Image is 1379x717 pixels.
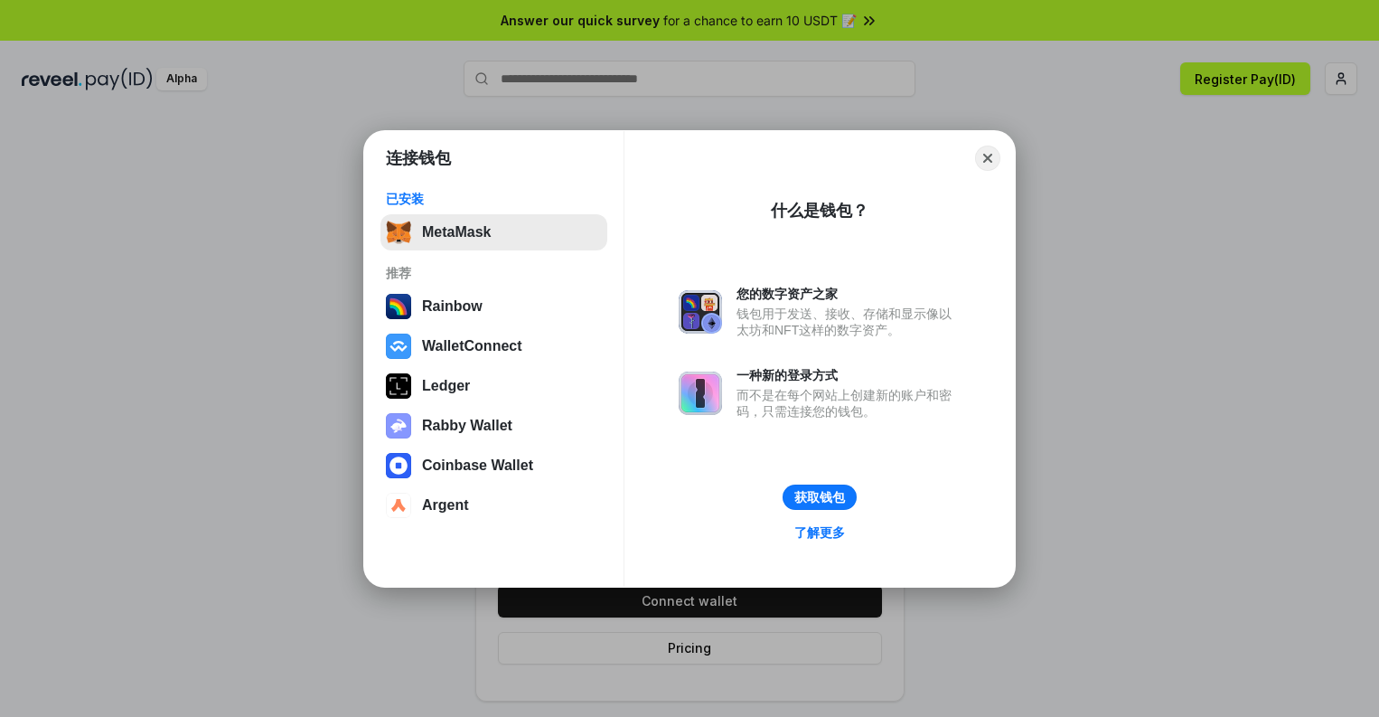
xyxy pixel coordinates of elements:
h1: 连接钱包 [386,147,451,169]
div: Coinbase Wallet [422,458,533,474]
button: Rainbow [380,288,607,325]
img: svg+xml,%3Csvg%20width%3D%2228%22%20height%3D%2228%22%20viewBox%3D%220%200%2028%2028%22%20fill%3D... [386,334,411,359]
button: Argent [380,487,607,524]
div: 一种新的登录方式 [736,367,961,383]
img: svg+xml,%3Csvg%20width%3D%2228%22%20height%3D%2228%22%20viewBox%3D%220%200%2028%2028%22%20fill%3D... [386,493,411,518]
div: 获取钱包 [794,489,845,505]
div: Ledger [422,378,470,394]
div: 推荐 [386,265,602,281]
div: 已安装 [386,191,602,207]
div: Rabby Wallet [422,418,512,434]
button: Rabby Wallet [380,408,607,444]
button: 获取钱包 [783,485,857,510]
button: Close [975,146,1000,171]
div: 钱包用于发送、接收、存储和显示像以太坊和NFT这样的数字资产。 [736,306,961,338]
div: Rainbow [422,298,483,315]
img: svg+xml,%3Csvg%20xmlns%3D%22http%3A%2F%2Fwww.w3.org%2F2000%2Fsvg%22%20fill%3D%22none%22%20viewBox... [386,413,411,439]
button: Coinbase Wallet [380,448,607,484]
img: svg+xml,%3Csvg%20width%3D%22120%22%20height%3D%22120%22%20viewBox%3D%220%200%20120%20120%22%20fil... [386,294,411,319]
img: svg+xml,%3Csvg%20xmlns%3D%22http%3A%2F%2Fwww.w3.org%2F2000%2Fsvg%22%20fill%3D%22none%22%20viewBox... [679,372,722,415]
div: 了解更多 [794,524,845,541]
a: 了解更多 [783,521,856,544]
div: Argent [422,497,469,514]
div: 什么是钱包？ [771,200,868,222]
button: WalletConnect [380,328,607,364]
img: svg+xml,%3Csvg%20fill%3D%22none%22%20height%3D%2233%22%20viewBox%3D%220%200%2035%2033%22%20width%... [386,220,411,245]
div: 您的数字资产之家 [736,286,961,302]
div: WalletConnect [422,338,522,354]
img: svg+xml,%3Csvg%20width%3D%2228%22%20height%3D%2228%22%20viewBox%3D%220%200%2028%2028%22%20fill%3D... [386,453,411,478]
div: 而不是在每个网站上创建新的账户和密码，只需连接您的钱包。 [736,387,961,420]
button: Ledger [380,368,607,404]
div: MetaMask [422,224,491,241]
button: MetaMask [380,214,607,250]
img: svg+xml,%3Csvg%20xmlns%3D%22http%3A%2F%2Fwww.w3.org%2F2000%2Fsvg%22%20width%3D%2228%22%20height%3... [386,373,411,399]
img: svg+xml,%3Csvg%20xmlns%3D%22http%3A%2F%2Fwww.w3.org%2F2000%2Fsvg%22%20fill%3D%22none%22%20viewBox... [679,290,722,334]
